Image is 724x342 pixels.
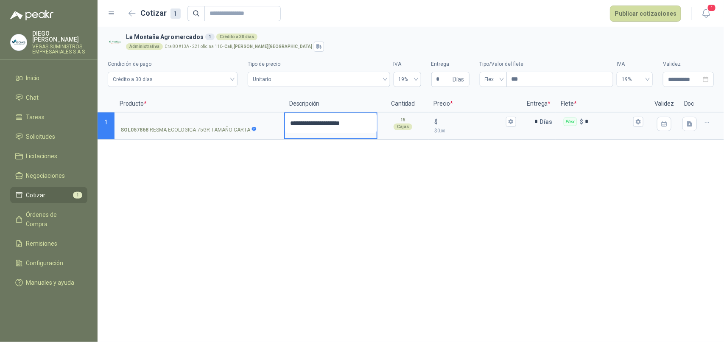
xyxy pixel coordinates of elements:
button: 1 [699,6,714,21]
span: 1 [73,192,82,199]
h2: Cotizar [141,7,181,19]
a: Solicitudes [10,129,87,145]
a: Manuales y ayuda [10,275,87,291]
span: Solicitudes [26,132,56,141]
button: Publicar cotizaciones [610,6,681,22]
h3: La Montaña Agromercados [126,32,710,42]
span: Licitaciones [26,151,58,161]
input: Flex $ [585,118,632,125]
label: IVA [394,60,421,68]
p: Precio [428,95,522,112]
a: Órdenes de Compra [10,207,87,232]
a: Licitaciones [10,148,87,164]
p: Descripción [284,95,377,112]
div: Cajas [394,123,412,130]
span: Flex [485,73,502,86]
p: Cra 80 #13A - 221 oficina 110 - [165,45,312,49]
button: Flex $ [633,117,643,127]
span: Cotizar [26,191,46,200]
div: 1 [171,8,181,19]
span: Negociaciones [26,171,65,180]
span: Tareas [26,112,45,122]
label: IVA [617,60,653,68]
span: 19% [622,73,648,86]
img: Company Logo [11,34,27,50]
p: - RESMA ECOLOGICA 75GR TAMAÑO CARTA [120,126,257,134]
div: 1 [205,34,215,40]
img: Logo peakr [10,10,53,20]
a: Chat [10,90,87,106]
label: Validez [663,60,714,68]
p: Flete [556,95,649,112]
span: 0 [437,128,445,134]
p: 15 [400,117,405,123]
label: Tipo de precio [248,60,390,68]
p: $ [434,117,438,126]
a: Inicio [10,70,87,86]
button: $$0,00 [506,117,516,127]
strong: SOL057868 [120,126,148,134]
a: Negociaciones [10,168,87,184]
div: Administrativa [126,43,163,50]
a: Tareas [10,109,87,125]
span: Crédito a 30 días [113,73,232,86]
input: $$0,00 [439,118,504,125]
a: Cotizar1 [10,187,87,203]
p: Entrega [522,95,556,112]
span: Días [453,72,464,87]
p: Días [540,113,556,130]
span: Inicio [26,73,40,83]
p: Doc [679,95,700,112]
p: $ [434,127,516,135]
input: SOL057868-RESMA ECOLOGICA 75GR TAMAÑO CARTA [120,119,278,125]
span: ,00 [440,129,445,133]
p: Validez [649,95,679,112]
div: Flex [564,118,577,126]
a: Configuración [10,255,87,271]
label: Entrega [431,60,470,68]
span: 1 [707,4,716,12]
img: Company Logo [108,35,123,50]
label: Tipo/Valor del flete [480,60,613,68]
span: Órdenes de Compra [26,210,79,229]
p: DIEGO [PERSON_NAME] [32,31,87,42]
span: 19% [399,73,416,86]
span: Remisiones [26,239,58,248]
span: Chat [26,93,39,102]
span: Configuración [26,258,64,268]
div: Crédito a 30 días [216,34,257,40]
span: Manuales y ayuda [26,278,75,287]
p: Producto [115,95,284,112]
a: Remisiones [10,235,87,252]
p: Cantidad [377,95,428,112]
label: Condición de pago [108,60,238,68]
p: $ [580,117,584,126]
p: VEGAS SUMINISTROS EMPRESARIALES S A S [32,44,87,54]
span: Unitario [253,73,385,86]
strong: Cali , [PERSON_NAME][GEOGRAPHIC_DATA] [224,44,312,49]
span: 1 [104,119,108,126]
